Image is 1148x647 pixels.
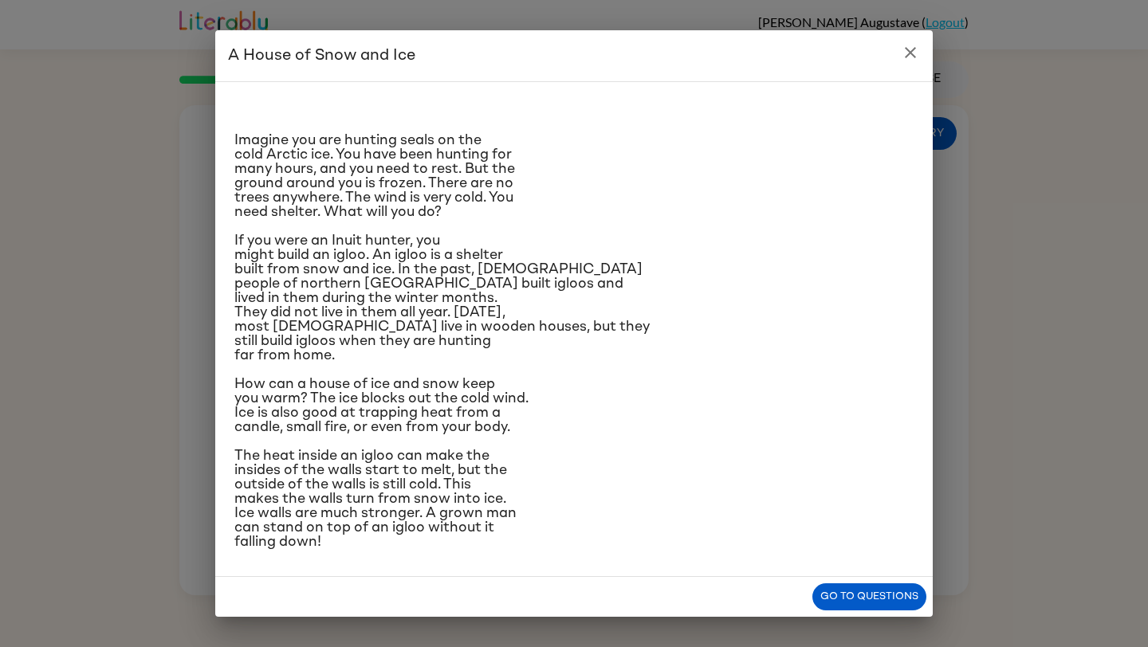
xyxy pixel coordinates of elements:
[234,133,515,219] span: Imagine you are hunting seals on the cold Arctic ice. You have been hunting for many hours, and y...
[234,449,517,549] span: The heat inside an igloo can make the insides of the walls start to melt, but the outside of the ...
[812,583,926,611] button: Go to questions
[234,377,529,434] span: How can a house of ice and snow keep you warm? The ice blocks out the cold wind. Ice is also good...
[894,37,926,69] button: close
[215,30,933,81] h2: A House of Snow and Ice
[234,233,650,363] span: If you were an Inuit hunter, you might build an igloo. An igloo is a shelter built from snow and ...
